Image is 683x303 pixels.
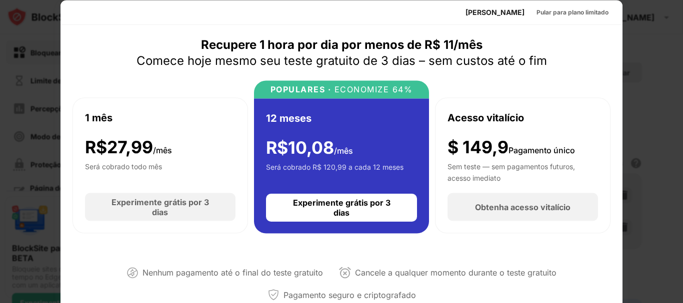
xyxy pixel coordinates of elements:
font: Nenhum pagamento até o final do teste gratuito [142,268,323,278]
img: não pagando [126,267,138,279]
img: cancelar a qualquer momento [339,267,351,279]
font: Será cobrado todo mês [85,162,162,171]
font: R$ [266,137,288,157]
font: Comece hoje mesmo seu teste gratuito de 3 dias – sem custos até o fim [136,53,547,67]
font: Experimente grátis por 3 dias [293,198,390,218]
font: 27,99 [107,136,153,157]
font: R$ [85,136,107,157]
img: pagamento seguro [267,289,279,301]
font: 12 meses [266,112,311,124]
font: [PERSON_NAME] [465,7,524,16]
font: $ 149,9 [447,136,508,157]
font: ECONOMIZE 64% [334,84,413,94]
font: 10,08 [288,137,334,157]
font: POPULARES · [270,84,331,94]
font: /mês [153,145,172,155]
font: Experimente grátis por 3 dias [111,197,209,217]
font: Recupere 1 hora por dia por menos de R$ 11/mês [201,37,482,51]
font: Pagamento seguro e criptografado [283,290,416,300]
font: Cancele a qualquer momento durante o teste gratuito [355,268,556,278]
font: Pular para plano limitado [536,8,608,15]
font: 1 mês [85,111,112,123]
font: Obtenha acesso vitalício [475,202,570,212]
font: Sem teste — sem pagamentos futuros, acesso imediato [447,162,575,182]
font: /mês [334,145,353,155]
font: Pagamento único [508,145,575,155]
font: Será cobrado R$ 120,99 a cada 12 meses [266,163,403,171]
font: Acesso vitalício [447,111,524,123]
